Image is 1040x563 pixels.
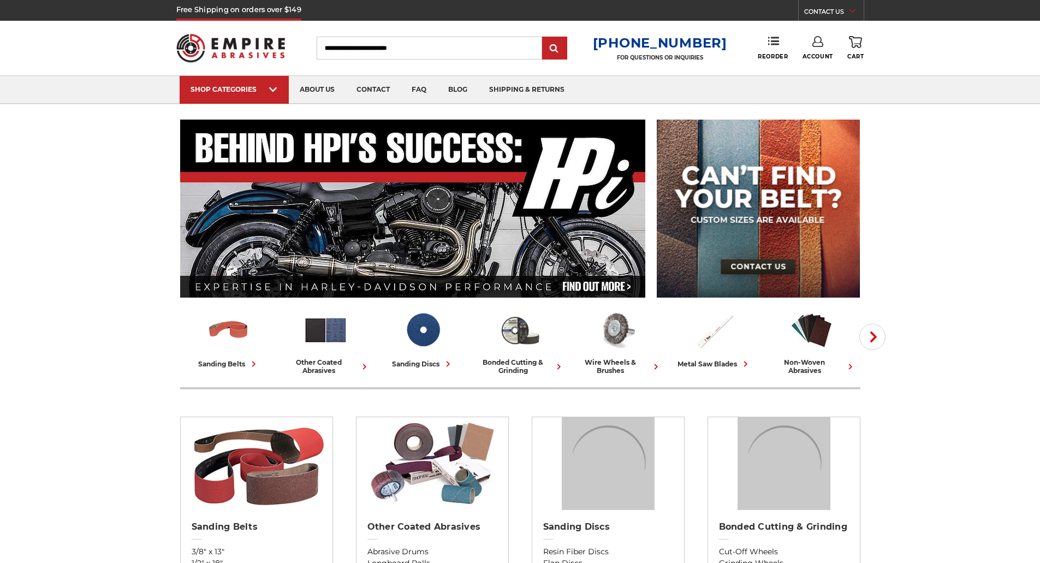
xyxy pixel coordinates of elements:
a: other coated abrasives [282,307,370,375]
h2: Sanding Discs [543,521,673,532]
button: Next [859,324,886,350]
input: Submit [544,38,566,60]
a: shipping & returns [478,76,575,104]
a: Resin Fiber Discs [543,546,673,558]
img: Bonded Cutting & Grinding [497,307,543,353]
img: Other Coated Abrasives [303,307,348,353]
a: blog [437,76,478,104]
img: promo banner for custom belts. [657,120,860,298]
div: sanding belts [198,358,259,370]
a: bonded cutting & grinding [476,307,564,375]
a: Reorder [758,36,788,60]
p: FOR QUESTIONS OR INQUIRIES [593,54,727,61]
h2: Bonded Cutting & Grinding [719,521,849,532]
div: wire wheels & brushes [573,358,662,375]
a: Cart [847,36,864,60]
div: non-woven abrasives [768,358,856,375]
img: Non-woven Abrasives [789,307,834,353]
span: Account [803,53,833,60]
a: non-woven abrasives [768,307,856,375]
div: sanding discs [392,358,454,370]
a: sanding belts [185,307,273,370]
div: bonded cutting & grinding [476,358,564,375]
h2: Sanding Belts [192,521,322,532]
img: Banner for an interview featuring Horsepower Inc who makes Harley performance upgrades featured o... [180,120,646,298]
h2: Other Coated Abrasives [367,521,497,532]
a: contact [346,76,401,104]
a: Cut-Off Wheels [719,546,849,558]
img: Sanding Belts [206,307,251,353]
img: Sanding Belts [186,417,327,510]
img: Wire Wheels & Brushes [595,307,640,353]
a: sanding discs [379,307,467,370]
div: other coated abrasives [282,358,370,375]
span: Cart [847,53,864,60]
a: Abrasive Drums [367,546,497,558]
a: [PHONE_NUMBER] [593,35,727,51]
a: 3/8" x 13" [192,546,322,558]
a: about us [289,76,346,104]
img: Bonded Cutting & Grinding [738,417,830,510]
div: metal saw blades [678,358,751,370]
img: Sanding Discs [400,307,445,353]
span: Reorder [758,53,788,60]
a: faq [401,76,437,104]
img: Sanding Discs [562,417,655,510]
img: Metal Saw Blades [692,307,737,353]
img: Empire Abrasives [176,27,286,69]
a: metal saw blades [670,307,759,370]
img: Other Coated Abrasives [361,417,503,510]
div: SHOP CATEGORIES [191,85,278,93]
a: CONTACT US [804,5,864,21]
a: wire wheels & brushes [573,307,662,375]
